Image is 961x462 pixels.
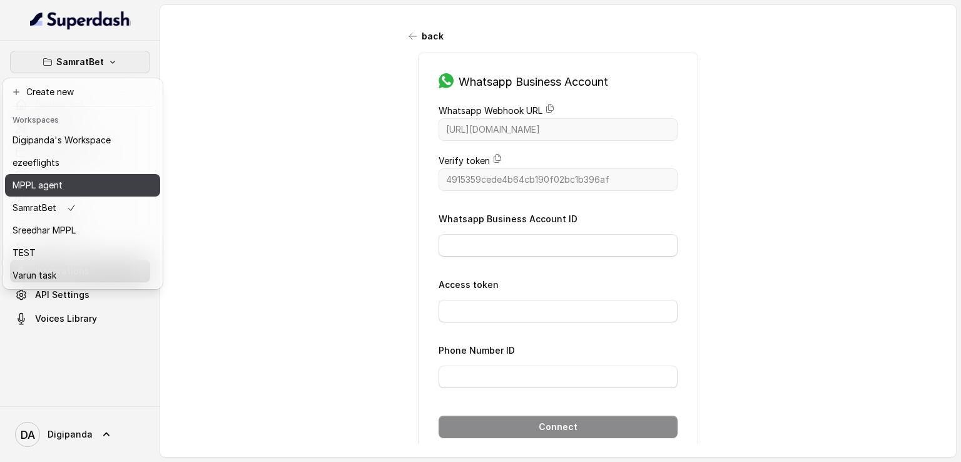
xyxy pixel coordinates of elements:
button: SamratBet [10,51,150,73]
button: Create new [5,81,160,103]
p: TEST [13,245,36,260]
header: Workspaces [5,109,160,129]
p: SamratBet [13,200,56,215]
div: SamratBet [3,78,163,289]
p: ezeeflights [13,155,59,170]
p: SamratBet [56,54,104,69]
p: MPPL agent [13,178,63,193]
p: Sreedhar MPPL [13,223,76,238]
p: Varun task [13,268,56,283]
p: Digipanda's Workspace [13,133,111,148]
